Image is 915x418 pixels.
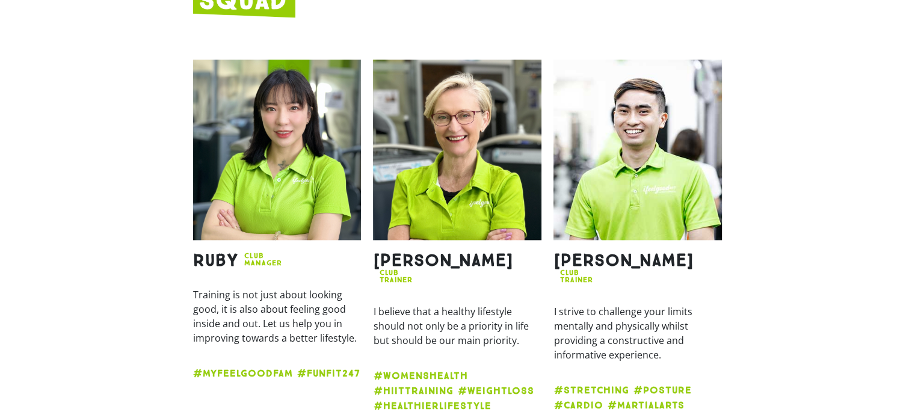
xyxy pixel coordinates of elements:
p: I believe that a healthy lifestyle should not only be a priority in life but should be our main p... [373,304,541,348]
h2: Club Manager [244,252,282,266]
h2: [PERSON_NAME] [553,252,693,269]
h2: [PERSON_NAME] [373,252,513,269]
h2: CLUB TRAINER [379,269,412,283]
strong: #MYFEELGOODFAM #FUNFIT247 [193,367,360,379]
h2: Ruby [193,252,238,269]
strong: #WOMENSHEALTH #HIITTRAINING #WEIGHTLOSS #HEALTHIERLIFESTYLE [373,370,534,411]
strong: #STRETCHING #POSTURE #CARDIO #MARTIALARTS [553,384,691,411]
h2: CLUB TRAINER [559,269,593,283]
p: I strive to challenge your limits mentally and physically whilst providing a constructive and inf... [553,304,722,362]
p: Training is not just about looking good, it is also about feeling good inside and out. Let us hel... [193,287,362,345]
